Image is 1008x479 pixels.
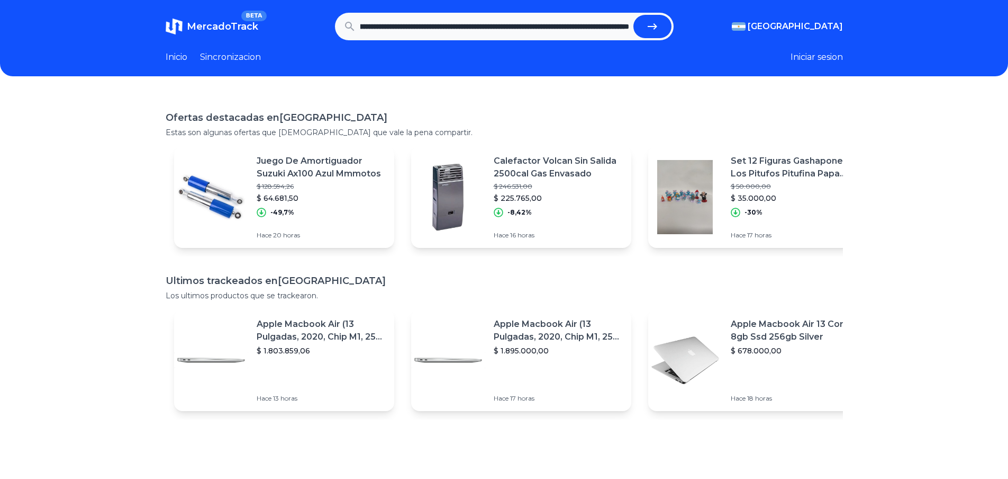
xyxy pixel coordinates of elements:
[648,323,722,397] img: Featured image
[494,155,623,180] p: Calefactor Volcan Sin Salida 2500cal Gas Envasado
[166,51,187,64] a: Inicio
[732,22,746,31] img: Argentina
[744,208,762,217] p: -30%
[411,309,631,411] a: Featured imageApple Macbook Air (13 Pulgadas, 2020, Chip M1, 256 Gb De Ssd, 8 Gb De Ram) - Plata$...
[494,318,623,343] p: Apple Macbook Air (13 Pulgadas, 2020, Chip M1, 256 Gb De Ssd, 8 Gb De Ram) - Plata
[241,11,266,21] span: BETA
[166,290,843,301] p: Los ultimos productos que se trackearon.
[257,394,386,403] p: Hace 13 horas
[174,146,394,248] a: Featured imageJuego De Amortiguador Suzuki Ax100 Azul Mmmotos$ 128.594,26$ 64.681,50-49,7%Hace 20...
[731,231,860,239] p: Hace 17 horas
[507,208,532,217] p: -8,42%
[411,160,485,234] img: Featured image
[174,160,248,234] img: Featured image
[411,323,485,397] img: Featured image
[748,20,843,33] span: [GEOGRAPHIC_DATA]
[200,51,261,64] a: Sincronizacion
[731,182,860,191] p: $ 50.000,00
[187,21,258,32] span: MercadoTrack
[257,318,386,343] p: Apple Macbook Air (13 Pulgadas, 2020, Chip M1, 256 Gb De Ssd, 8 Gb De Ram) - Plata
[731,193,860,203] p: $ 35.000,00
[494,193,623,203] p: $ 225.765,00
[257,155,386,180] p: Juego De Amortiguador Suzuki Ax100 Azul Mmmotos
[174,323,248,397] img: Featured image
[411,146,631,248] a: Featured imageCalefactor Volcan Sin Salida 2500cal Gas Envasado$ 246.531,00$ 225.765,00-8,42%Hace...
[257,193,386,203] p: $ 64.681,50
[494,394,623,403] p: Hace 17 horas
[494,345,623,356] p: $ 1.895.000,00
[732,20,843,33] button: [GEOGRAPHIC_DATA]
[494,231,623,239] p: Hace 16 horas
[166,110,843,125] h1: Ofertas destacadas en [GEOGRAPHIC_DATA]
[174,309,394,411] a: Featured imageApple Macbook Air (13 Pulgadas, 2020, Chip M1, 256 Gb De Ssd, 8 Gb De Ram) - Plata$...
[166,18,183,35] img: MercadoTrack
[166,273,843,288] h1: Ultimos trackeados en [GEOGRAPHIC_DATA]
[166,127,843,138] p: Estas son algunas ofertas que [DEMOGRAPHIC_DATA] que vale la pena compartir.
[257,231,386,239] p: Hace 20 horas
[731,345,860,356] p: $ 678.000,00
[731,155,860,180] p: Set 12 Figuras Gashapone Los Pitufos Pitufina Papa Pitufo
[270,208,294,217] p: -49,7%
[166,18,258,35] a: MercadoTrackBETA
[648,160,722,234] img: Featured image
[257,182,386,191] p: $ 128.594,26
[648,146,868,248] a: Featured imageSet 12 Figuras Gashapone Los Pitufos Pitufina Papa Pitufo$ 50.000,00$ 35.000,00-30%...
[731,318,860,343] p: Apple Macbook Air 13 Core I5 8gb Ssd 256gb Silver
[791,51,843,64] button: Iniciar sesion
[257,345,386,356] p: $ 1.803.859,06
[648,309,868,411] a: Featured imageApple Macbook Air 13 Core I5 8gb Ssd 256gb Silver$ 678.000,00Hace 18 horas
[731,394,860,403] p: Hace 18 horas
[494,182,623,191] p: $ 246.531,00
